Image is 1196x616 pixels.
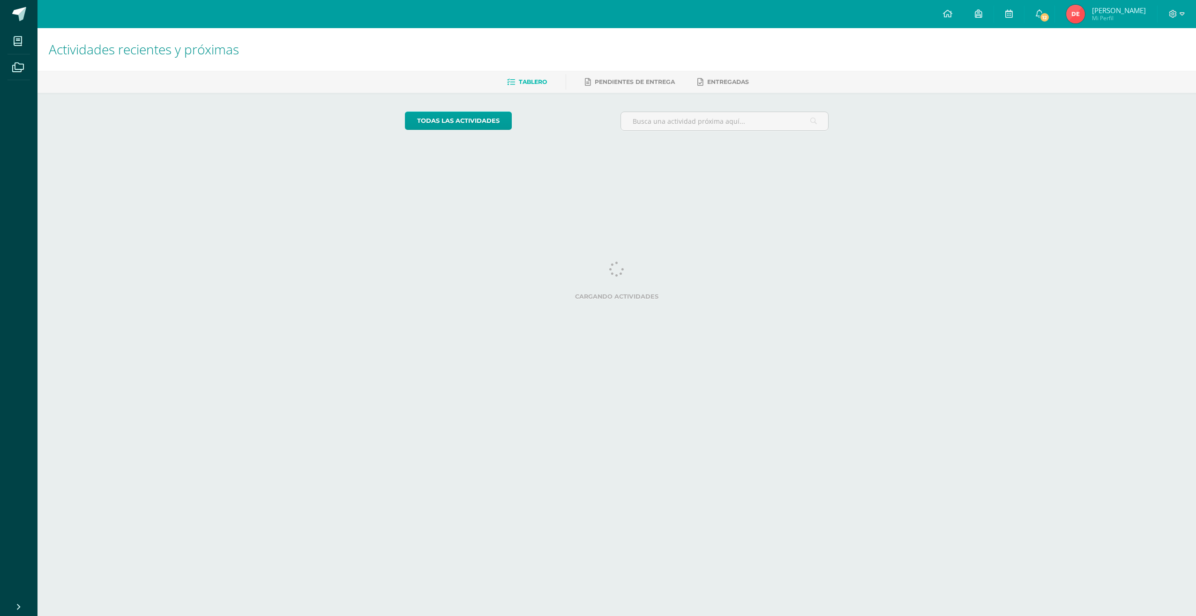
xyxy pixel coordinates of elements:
span: Tablero [519,78,547,85]
a: Pendientes de entrega [585,75,675,90]
a: Tablero [507,75,547,90]
span: Mi Perfil [1092,14,1146,22]
span: Entregadas [707,78,749,85]
span: [PERSON_NAME] [1092,6,1146,15]
span: 12 [1039,12,1050,23]
a: todas las Actividades [405,112,512,130]
span: Pendientes de entrega [595,78,675,85]
input: Busca una actividad próxima aquí... [621,112,829,130]
span: Actividades recientes y próximas [49,40,239,58]
a: Entregadas [697,75,749,90]
img: 4cf15d57d07b0c6be4d9415868b44227.png [1066,5,1085,23]
label: Cargando actividades [405,293,829,300]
